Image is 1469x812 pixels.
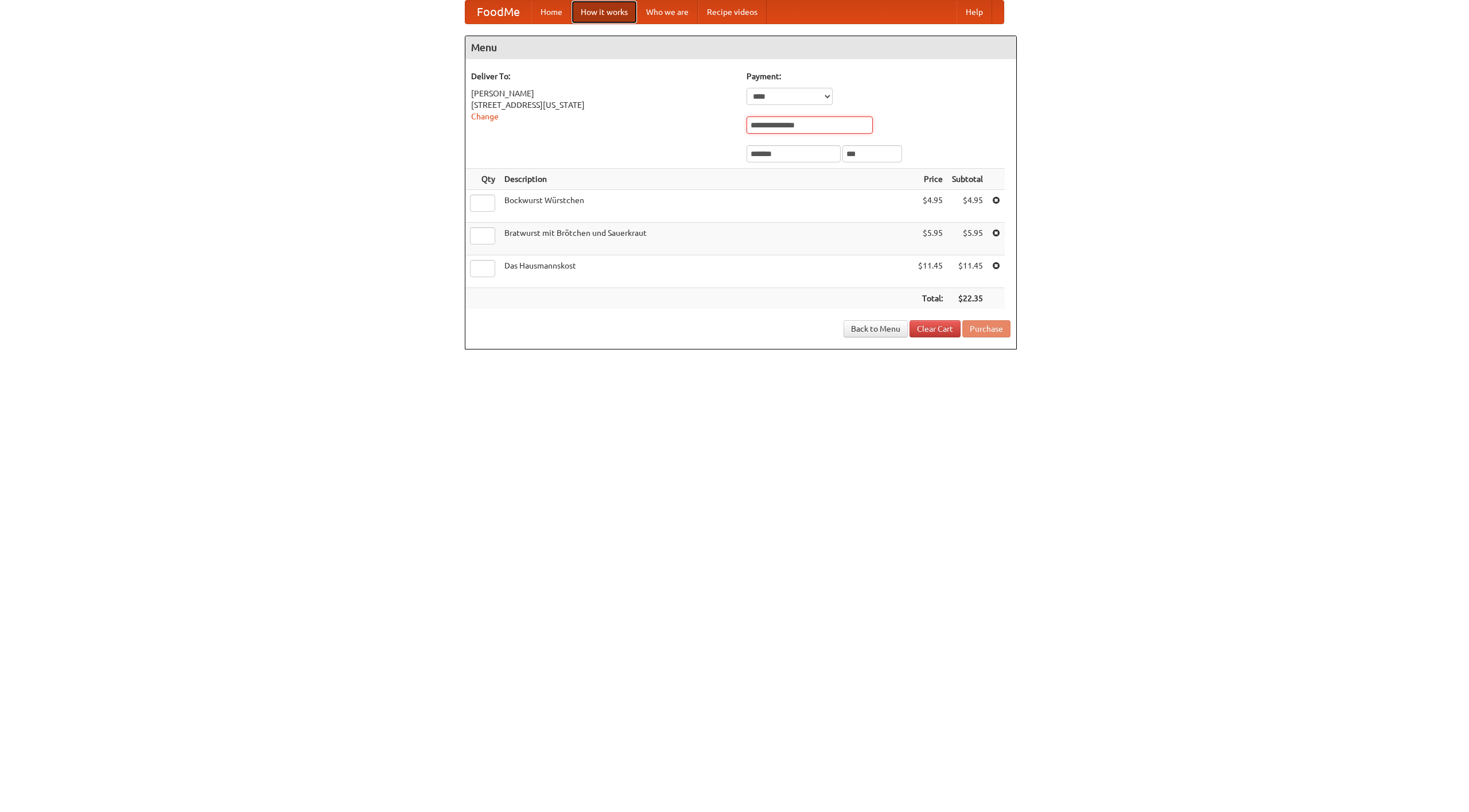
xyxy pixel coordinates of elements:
[957,1,992,24] a: Help
[572,1,637,24] a: How it works
[471,112,499,121] a: Change
[914,288,947,309] th: Total:
[698,1,767,24] a: Recipe videos
[747,71,1011,82] h5: Payment:
[947,288,988,309] th: $22.35
[947,223,988,255] td: $5.95
[947,169,988,190] th: Subtotal
[531,1,572,24] a: Home
[500,255,914,288] td: Das Hausmannskost
[500,190,914,223] td: Bockwurst Würstchen
[947,190,988,223] td: $4.95
[500,169,914,190] th: Description
[637,1,698,24] a: Who we are
[947,255,988,288] td: $11.45
[471,88,735,99] div: [PERSON_NAME]
[914,190,947,223] td: $4.95
[962,320,1011,337] button: Purchase
[465,36,1016,59] h4: Menu
[471,71,735,82] h5: Deliver To:
[914,255,947,288] td: $11.45
[914,223,947,255] td: $5.95
[465,169,500,190] th: Qty
[471,99,735,111] div: [STREET_ADDRESS][US_STATE]
[914,169,947,190] th: Price
[500,223,914,255] td: Bratwurst mit Brötchen und Sauerkraut
[910,320,961,337] a: Clear Cart
[465,1,531,24] a: FoodMe
[844,320,908,337] a: Back to Menu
